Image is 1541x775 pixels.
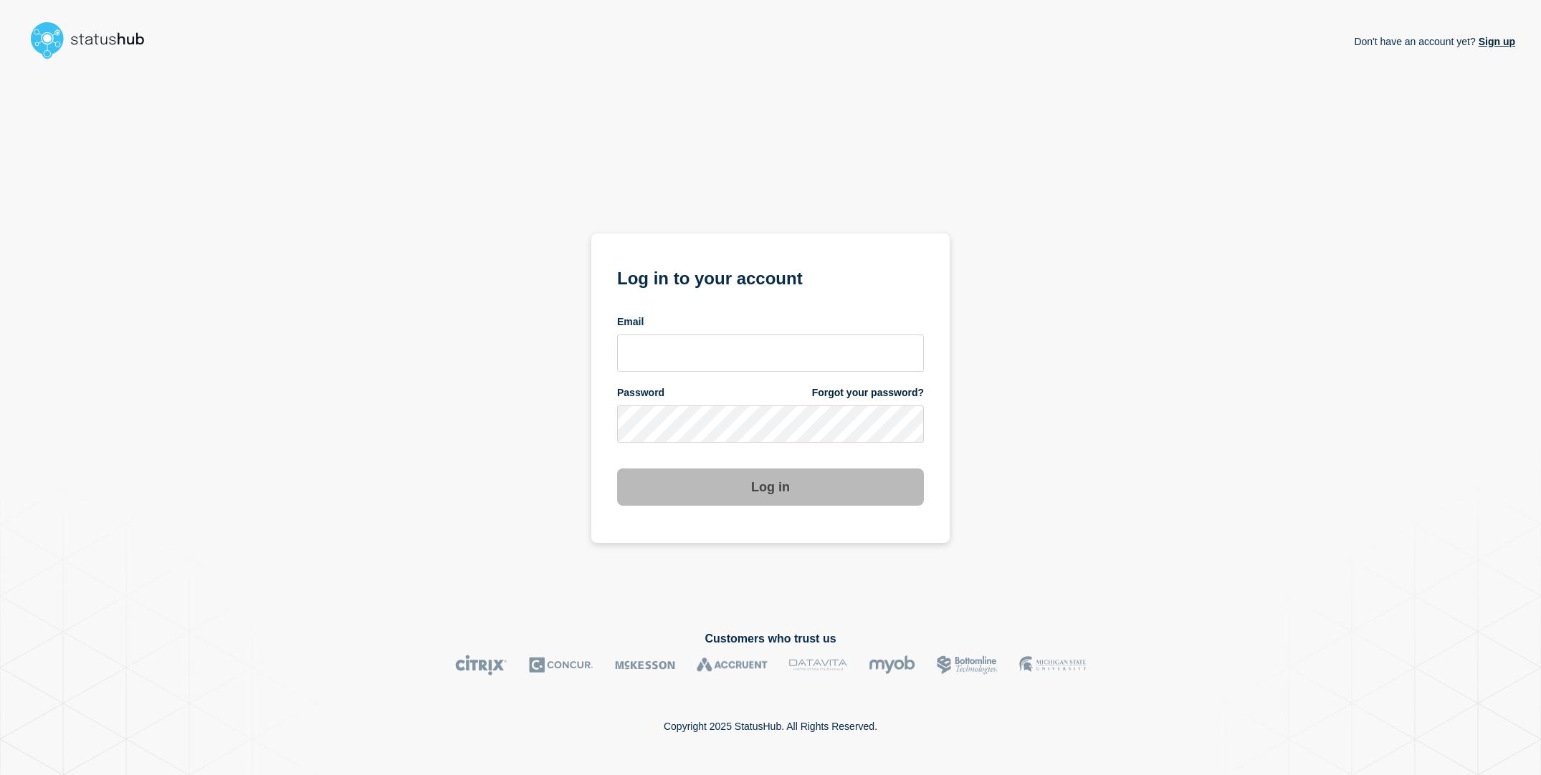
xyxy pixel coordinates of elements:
img: McKesson logo [615,655,675,675]
img: DataVita logo [789,655,847,675]
a: Forgot your password? [812,386,924,400]
p: Copyright 2025 StatusHub. All Rights Reserved. [664,721,877,732]
input: password input [617,405,924,443]
img: Citrix logo [455,655,507,675]
h2: Customers who trust us [26,632,1515,645]
p: Don't have an account yet? [1354,24,1515,59]
h1: Log in to your account [617,264,924,290]
span: Email [617,315,644,329]
img: Concur logo [529,655,593,675]
a: Sign up [1476,36,1515,47]
img: MSU logo [1019,655,1086,675]
img: StatusHub logo [26,17,162,63]
input: email input [617,334,924,372]
img: Accruent logo [697,655,768,675]
img: Bottomline logo [937,655,998,675]
span: Password [617,386,664,400]
img: myob logo [869,655,915,675]
button: Log in [617,468,924,506]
